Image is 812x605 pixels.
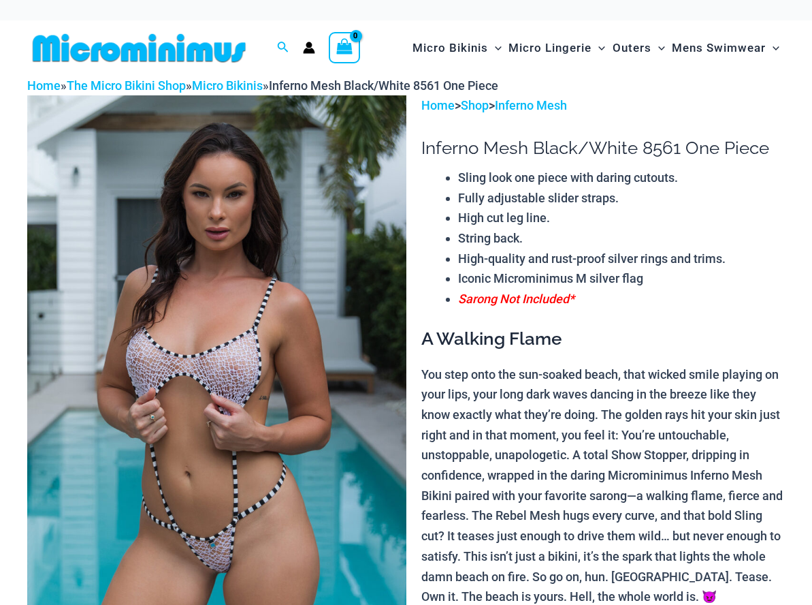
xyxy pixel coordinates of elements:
span: Menu Toggle [488,31,502,65]
a: Inferno Mesh [495,98,567,112]
span: Micro Lingerie [508,31,591,65]
a: Micro LingerieMenu ToggleMenu Toggle [505,27,608,69]
a: Mens SwimwearMenu ToggleMenu Toggle [668,27,783,69]
h1: Inferno Mesh Black/White 8561 One Piece [421,138,785,159]
li: High cut leg line. [458,208,785,228]
span: Outers [613,31,651,65]
span: Menu Toggle [766,31,779,65]
li: Iconic Microminimus M silver flag [458,268,785,289]
a: The Micro Bikini Shop [67,78,186,93]
li: High-quality and rust-proof silver rings and trims. [458,249,785,269]
a: Micro Bikinis [192,78,263,93]
span: Mens Swimwear [672,31,766,65]
span: Sarong Not Included* [458,292,574,306]
a: OutersMenu ToggleMenu Toggle [609,27,668,69]
li: Fully adjustable slider straps. [458,188,785,208]
span: » » » [27,78,498,93]
li: Sling look one piece with daring cutouts. [458,168,785,188]
a: Search icon link [277,40,289,57]
a: Home [421,98,455,112]
a: Shop [461,98,489,112]
img: MM SHOP LOGO FLAT [27,33,251,63]
a: Micro BikinisMenu ToggleMenu Toggle [409,27,505,69]
span: Menu Toggle [651,31,665,65]
a: View Shopping Cart, empty [329,32,360,63]
span: Menu Toggle [591,31,605,65]
span: Micro Bikinis [412,31,488,65]
h3: A Walking Flame [421,328,785,351]
nav: Site Navigation [407,25,785,71]
p: > > [421,95,785,116]
span: Inferno Mesh Black/White 8561 One Piece [269,78,498,93]
a: Home [27,78,61,93]
li: String back. [458,228,785,249]
a: Account icon link [303,42,315,54]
